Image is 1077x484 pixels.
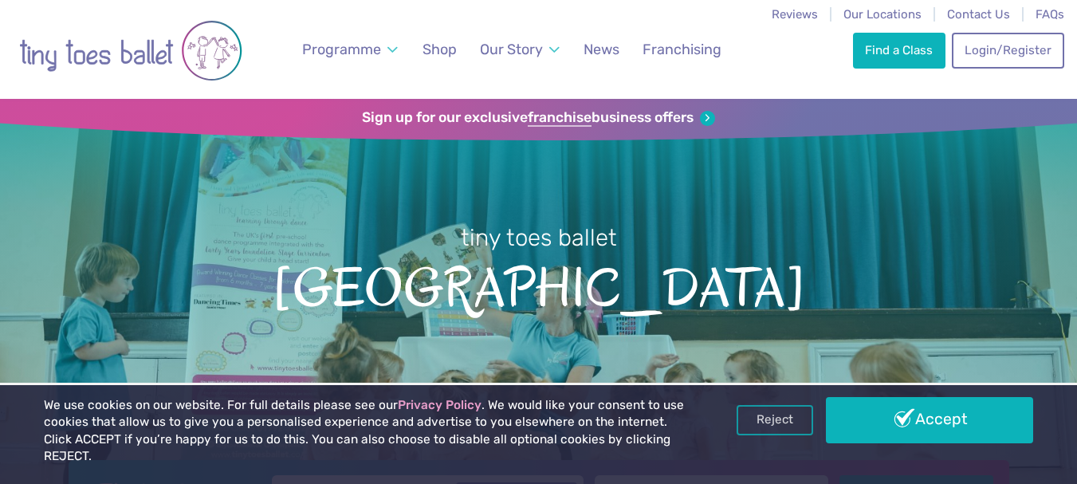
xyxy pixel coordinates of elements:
span: Shop [423,41,457,57]
a: News [576,32,627,68]
a: Programme [295,32,405,68]
a: Reviews [772,7,818,22]
a: Find a Class [853,33,945,68]
span: Franchising [643,41,721,57]
a: Sign up for our exclusivefranchisebusiness offers [362,109,715,127]
span: [GEOGRAPHIC_DATA] [28,254,1049,318]
a: Login/Register [952,33,1063,68]
p: We use cookies on our website. For full details please see our . We would like your consent to us... [44,397,687,466]
a: Accept [826,397,1034,443]
a: Contact Us [947,7,1010,22]
a: Our Story [473,32,567,68]
a: Privacy Policy [398,398,482,412]
strong: franchise [528,109,592,127]
a: Reject [737,405,813,435]
a: Franchising [635,32,729,68]
span: Our Story [480,41,543,57]
a: Our Locations [843,7,922,22]
small: tiny toes ballet [461,224,617,251]
span: News [584,41,619,57]
a: Shop [415,32,464,68]
a: FAQs [1036,7,1064,22]
img: tiny toes ballet [19,10,242,91]
span: Programme [302,41,381,57]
